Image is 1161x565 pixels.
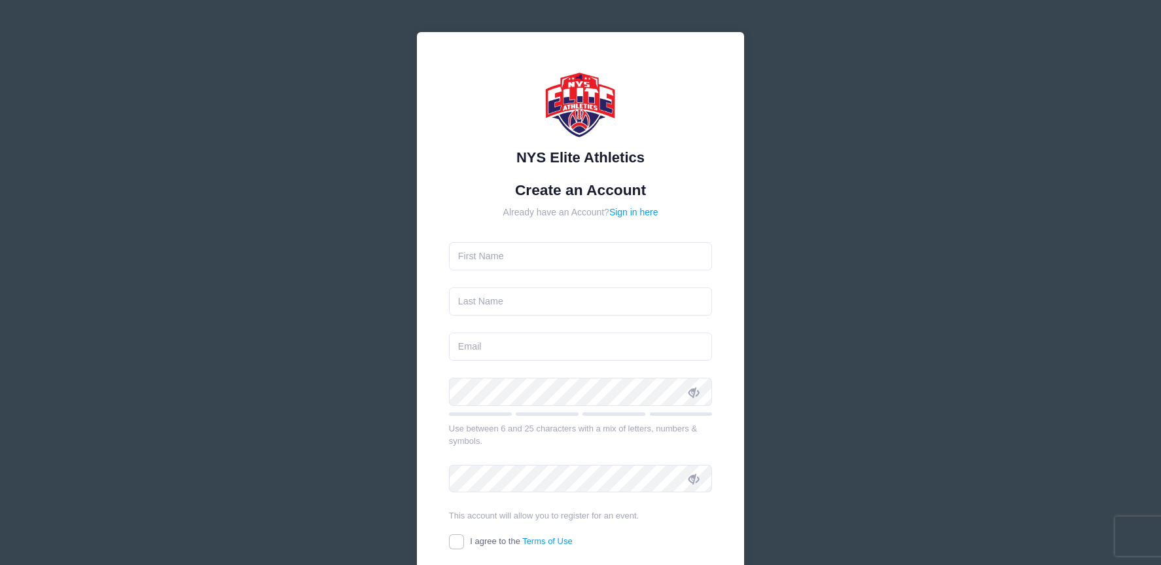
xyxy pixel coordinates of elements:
[449,287,713,316] input: Last Name
[449,333,713,361] input: Email
[449,147,713,168] div: NYS Elite Athletics
[449,422,713,448] div: Use between 6 and 25 characters with a mix of letters, numbers & symbols.
[449,534,464,549] input: I agree to theTerms of Use
[470,536,572,546] span: I agree to the
[449,242,713,270] input: First Name
[449,181,713,199] h1: Create an Account
[449,509,713,522] div: This account will allow you to register for an event.
[449,206,713,219] div: Already have an Account?
[541,64,620,143] img: NYS Elite Athletics
[609,207,658,217] a: Sign in here
[522,536,573,546] a: Terms of Use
